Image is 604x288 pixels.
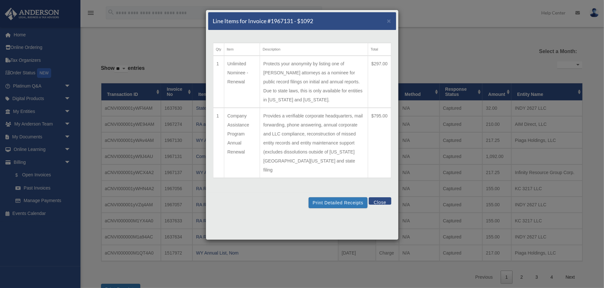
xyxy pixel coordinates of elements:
th: Total [368,43,391,56]
span: × [387,17,391,24]
button: Close [369,197,391,205]
th: Description [260,43,368,56]
td: 1 [213,56,224,108]
td: 1 [213,108,224,178]
th: Item [224,43,260,56]
button: Print Detailed Receipts [309,197,367,208]
td: Unlimited Nominee - Renewal [224,56,260,108]
td: $297.00 [368,56,391,108]
td: Protects your anonymity by listing one of [PERSON_NAME] attorneys as a nominee for public record ... [260,56,368,108]
th: Qty [213,43,224,56]
td: Provides a verifiable corporate headquarters, mail forwarding, phone answering, annual corporate ... [260,108,368,178]
button: Close [387,17,391,24]
h5: Line Items for Invoice #1967131 - $1092 [213,17,313,25]
td: Company Assistance Program Annual Renewal [224,108,260,178]
td: $795.00 [368,108,391,178]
